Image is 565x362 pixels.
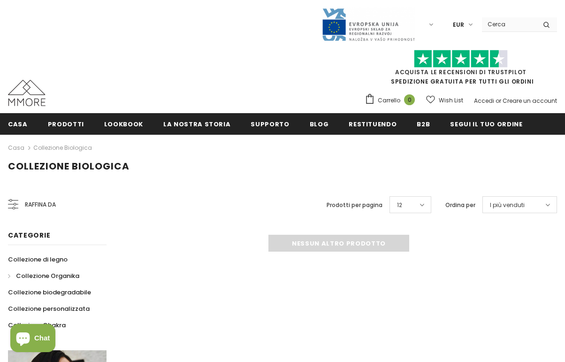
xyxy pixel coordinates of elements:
a: Casa [8,113,28,134]
a: Restituendo [349,113,397,134]
span: Segui il tuo ordine [450,120,522,129]
a: Segui il tuo ordine [450,113,522,134]
span: I più venduti [490,200,525,210]
span: Casa [8,120,28,129]
span: 12 [397,200,402,210]
span: Collezione di legno [8,255,68,264]
img: Casi MMORE [8,80,46,106]
span: Collezione Chakra [8,321,66,330]
span: Collezione biologica [8,160,130,173]
span: SPEDIZIONE GRATUITA PER TUTTI GLI ORDINI [365,54,557,85]
a: Carrello 0 [365,93,420,108]
inbox-online-store-chat: Shopify online store chat [8,324,58,354]
span: supporto [251,120,289,129]
span: Restituendo [349,120,397,129]
img: Fidati di Pilot Stars [414,50,508,68]
input: Search Site [482,17,536,31]
span: Blog [310,120,329,129]
a: Collezione personalizzata [8,300,90,317]
img: Javni Razpis [321,8,415,42]
a: Lookbook [104,113,143,134]
a: Casa [8,142,24,154]
span: Wish List [439,96,463,105]
span: Carrello [378,96,400,105]
a: Collezione biodegradabile [8,284,91,300]
label: Ordina per [445,200,475,210]
span: Categorie [8,231,50,240]
a: B2B [417,113,430,134]
label: Prodotti per pagina [327,200,382,210]
span: or [496,97,501,105]
span: Lookbook [104,120,143,129]
a: Creare un account [503,97,557,105]
a: Accedi [474,97,494,105]
a: La nostra storia [163,113,230,134]
a: Javni Razpis [321,20,415,28]
span: La nostra storia [163,120,230,129]
span: Raffina da [25,200,56,210]
a: Collezione biologica [33,144,92,152]
span: Collezione personalizzata [8,304,90,313]
a: Wish List [426,92,463,108]
a: Collezione Chakra [8,317,66,333]
span: EUR [453,20,464,30]
span: Collezione Organika [16,271,79,280]
a: Blog [310,113,329,134]
span: Prodotti [48,120,84,129]
a: Prodotti [48,113,84,134]
a: Collezione di legno [8,251,68,268]
a: Acquista le recensioni di TrustPilot [395,68,527,76]
span: Collezione biodegradabile [8,288,91,297]
a: supporto [251,113,289,134]
a: Collezione Organika [8,268,79,284]
span: B2B [417,120,430,129]
span: 0 [404,94,415,105]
